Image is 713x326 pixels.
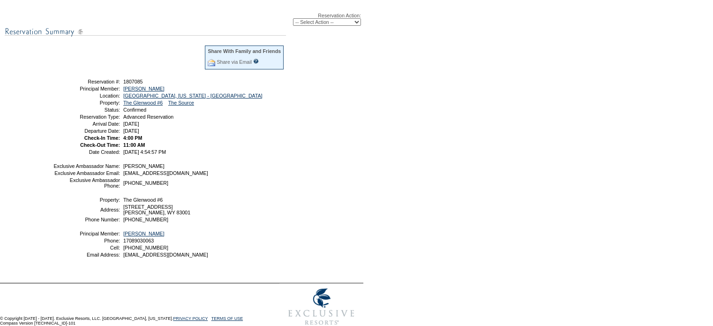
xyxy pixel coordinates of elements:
span: [PHONE_NUMBER] [123,217,168,222]
span: 1807085 [123,79,143,84]
td: Exclusive Ambassador Email: [53,170,120,176]
a: Share via Email [217,59,252,65]
td: Email Address: [53,252,120,258]
td: Location: [53,93,120,99]
td: Date Created: [53,149,120,155]
td: Phone: [53,238,120,243]
span: [DATE] [123,121,139,127]
td: Principal Member: [53,231,120,236]
span: [PHONE_NUMBER] [123,245,168,250]
a: The Source [168,100,194,106]
span: [DATE] [123,128,139,134]
span: 17089030063 [123,238,154,243]
a: [GEOGRAPHIC_DATA], [US_STATE] - [GEOGRAPHIC_DATA] [123,93,263,99]
td: Address: [53,204,120,215]
span: [EMAIL_ADDRESS][DOMAIN_NAME] [123,252,208,258]
td: Principal Member: [53,86,120,91]
td: Departure Date: [53,128,120,134]
span: Advanced Reservation [123,114,173,120]
span: [EMAIL_ADDRESS][DOMAIN_NAME] [123,170,208,176]
img: subTtlResSummary.gif [5,26,286,38]
td: Reservation Type: [53,114,120,120]
span: Confirmed [123,107,146,113]
td: Exclusive Ambassador Name: [53,163,120,169]
span: [PHONE_NUMBER] [123,180,168,186]
a: [PERSON_NAME] [123,231,165,236]
a: The Glenwood #6 [123,100,163,106]
input: What is this? [253,59,259,64]
span: The Glenwood #6 [123,197,163,203]
a: PRIVACY POLICY [173,316,208,321]
td: Phone Number: [53,217,120,222]
span: 11:00 AM [123,142,145,148]
td: Exclusive Ambassador Phone: [53,177,120,189]
a: [PERSON_NAME] [123,86,165,91]
td: Property: [53,100,120,106]
div: Reservation Action: [5,13,361,26]
span: [PERSON_NAME] [123,163,165,169]
div: Share With Family and Friends [208,48,281,54]
span: 4:00 PM [123,135,142,141]
td: Arrival Date: [53,121,120,127]
td: Cell: [53,245,120,250]
span: [DATE] 4:54:57 PM [123,149,166,155]
strong: Check-In Time: [84,135,120,141]
strong: Check-Out Time: [80,142,120,148]
td: Reservation #: [53,79,120,84]
a: TERMS OF USE [211,316,243,321]
td: Status: [53,107,120,113]
td: Property: [53,197,120,203]
span: [STREET_ADDRESS] [PERSON_NAME], WY 83001 [123,204,190,215]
